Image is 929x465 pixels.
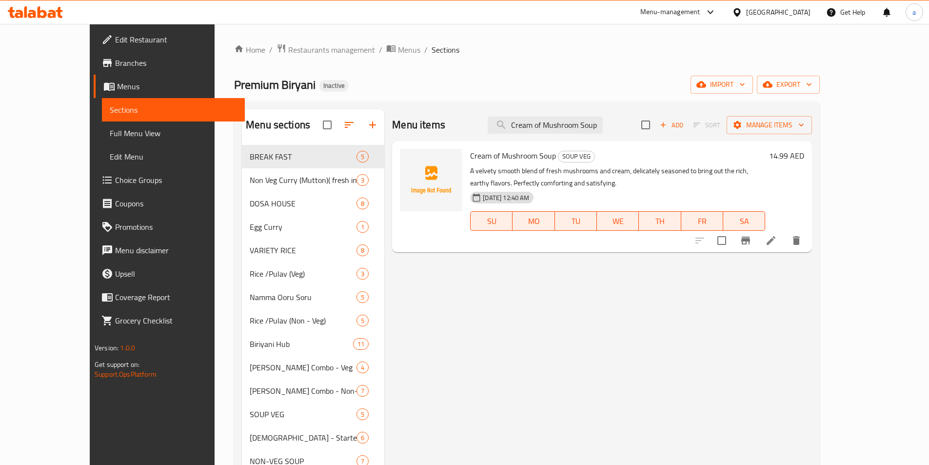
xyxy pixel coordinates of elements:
div: items [356,198,369,209]
a: Upsell [94,262,245,285]
a: Edit menu item [765,235,777,246]
span: SU [474,214,509,228]
span: WE [601,214,635,228]
span: 3 [357,269,368,279]
span: 8 [357,199,368,208]
div: items [356,362,369,373]
a: Menus [386,43,420,56]
span: 7 [357,386,368,396]
span: 5 [357,316,368,325]
span: [PERSON_NAME] Combo - Veg [250,362,356,373]
a: Promotions [94,215,245,239]
div: items [356,291,369,303]
span: VARIETY RICE [250,244,356,256]
span: 4 [357,363,368,372]
span: Non Veg Curry (Mutton)( fresh indian mutton) [250,174,356,186]
span: Select section [635,115,656,135]
a: Coverage Report [94,285,245,309]
a: Sections [102,98,245,121]
span: 6 [357,433,368,443]
div: Non Veg Curry (Mutton)( fresh indian mutton)3 [242,168,384,192]
button: export [757,76,820,94]
button: Add [656,118,687,133]
button: TU [555,211,597,231]
span: a [912,7,916,18]
li: / [269,44,273,56]
button: MO [513,211,554,231]
span: 3 [357,176,368,185]
div: Menu-management [640,6,700,18]
button: SU [470,211,513,231]
div: Ghee Rice Combo - Veg [250,362,356,373]
nav: breadcrumb [234,43,820,56]
a: Menu disclaimer [94,239,245,262]
div: SOUP VEG5 [242,403,384,426]
span: Menu disclaimer [115,244,237,256]
span: Version: [95,342,119,354]
div: items [356,221,369,233]
div: items [356,408,369,420]
span: 8 [357,246,368,255]
span: import [698,79,745,91]
span: Namma Ooru Soru [250,291,356,303]
h2: Menu items [392,118,445,132]
a: Choice Groups [94,168,245,192]
span: SOUP VEG [250,408,356,420]
span: Menus [117,81,237,92]
div: VARIETY RICE8 [242,239,384,262]
a: Menus [94,75,245,98]
h6: 14.99 AED [769,149,804,162]
a: Restaurants management [277,43,375,56]
a: Full Menu View [102,121,245,145]
button: import [691,76,753,94]
a: Support.OpsPlatform [95,368,157,381]
div: [DEMOGRAPHIC_DATA] - Starters (Veg)6 [242,426,384,449]
span: Branches [115,57,237,69]
div: items [356,432,369,444]
span: Sections [110,104,237,116]
div: Rice /Pulav (Veg)3 [242,262,384,285]
span: Select to update [712,230,732,251]
input: search [488,117,603,134]
div: Ghee Rice Combo - Non- Veg [250,385,356,397]
button: WE [597,211,639,231]
span: Get support on: [95,358,139,371]
img: Cream of Mushroom Soup [400,149,462,211]
span: [DATE] 12:40 AM [479,193,533,202]
span: Rice /Pulav (Veg) [250,268,356,280]
li: / [379,44,382,56]
button: SA [723,211,765,231]
span: export [765,79,812,91]
a: Edit Restaurant [94,28,245,51]
span: Edit Menu [110,151,237,162]
span: Manage items [734,119,804,131]
li: / [424,44,428,56]
div: items [356,385,369,397]
span: Cream of Mushroom Soup [470,148,556,163]
span: Select all sections [317,115,337,135]
span: [PERSON_NAME] Combo - Non- Veg [250,385,356,397]
div: Namma Ooru Soru5 [242,285,384,309]
a: Grocery Checklist [94,309,245,332]
span: DOSA HOUSE [250,198,356,209]
span: 5 [357,410,368,419]
span: 11 [354,340,368,349]
h2: Menu sections [246,118,310,132]
button: delete [785,229,808,252]
div: items [356,151,369,162]
span: [DEMOGRAPHIC_DATA] - Starters (Veg) [250,432,356,444]
span: Biriyani Hub [250,338,353,350]
span: TU [559,214,593,228]
span: Add [658,120,685,131]
span: Rice /Pulav (Non - Veg) [250,315,356,326]
div: BREAK FAST5 [242,145,384,168]
button: FR [681,211,723,231]
div: DOSA HOUSE8 [242,192,384,215]
span: Premium Biryani [234,74,316,96]
span: BREAK FAST [250,151,356,162]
